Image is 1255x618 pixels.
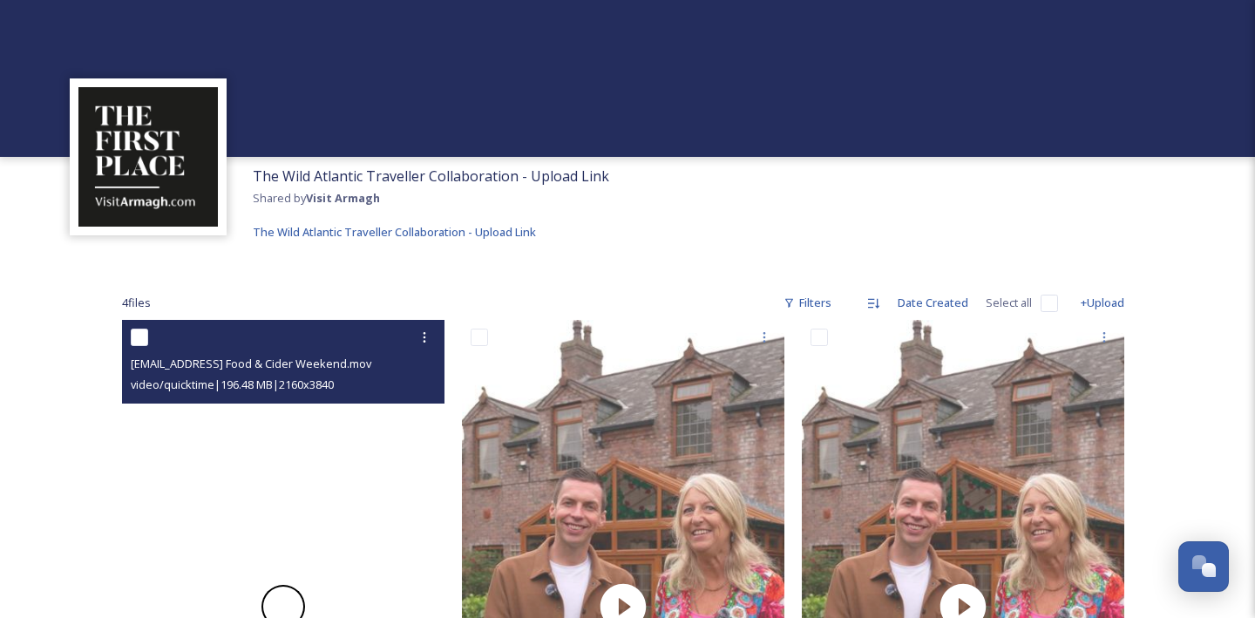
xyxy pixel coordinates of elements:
[306,190,380,206] strong: Visit Armagh
[986,295,1032,311] span: Select all
[889,286,977,320] div: Date Created
[253,224,536,240] span: The Wild Atlantic Traveller Collaboration - Upload Link
[1072,286,1133,320] div: +Upload
[253,190,380,206] span: Shared by
[775,286,840,320] div: Filters
[253,166,609,186] span: The Wild Atlantic Traveller Collaboration - Upload Link
[253,221,536,242] a: The Wild Atlantic Traveller Collaboration - Upload Link
[131,356,371,371] span: [EMAIL_ADDRESS] Food & Cider Weekend.mov
[122,295,151,311] span: 4 file s
[1178,541,1229,592] button: Open Chat
[78,87,218,227] img: THE-FIRST-PLACE-VISIT-ARMAGH.COM-BLACK.jpg
[131,377,334,392] span: video/quicktime | 196.48 MB | 2160 x 3840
